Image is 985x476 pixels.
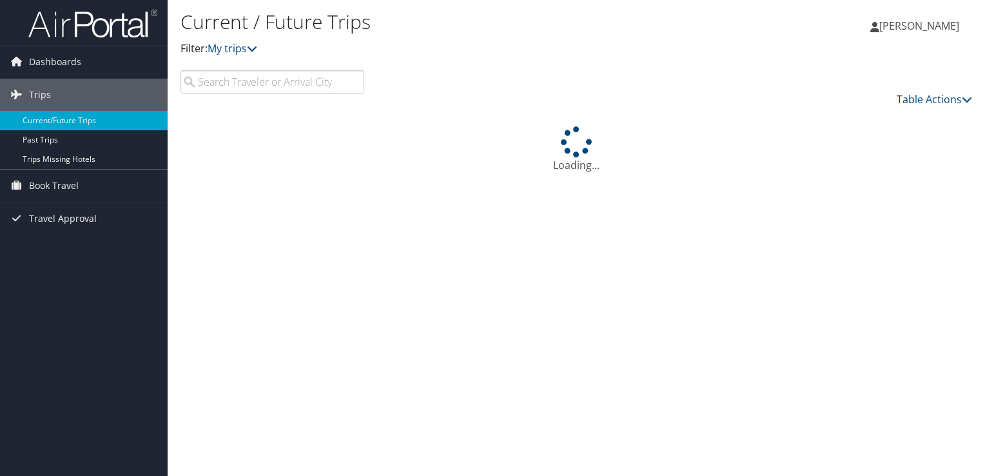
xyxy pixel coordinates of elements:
a: Table Actions [897,92,972,106]
a: My trips [208,41,257,55]
span: Trips [29,79,51,111]
span: Dashboards [29,46,81,78]
input: Search Traveler or Arrival City [180,70,364,94]
a: [PERSON_NAME] [870,6,972,45]
h1: Current / Future Trips [180,8,708,35]
span: [PERSON_NAME] [879,19,959,33]
p: Filter: [180,41,708,57]
img: airportal-logo.png [28,8,157,39]
span: Book Travel [29,170,79,202]
div: Loading... [180,126,972,173]
span: Travel Approval [29,203,97,235]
